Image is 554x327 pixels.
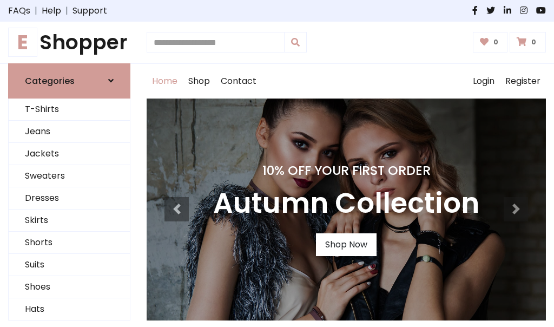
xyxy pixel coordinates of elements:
[9,276,130,298] a: Shoes
[9,254,130,276] a: Suits
[8,4,30,17] a: FAQs
[316,233,377,256] a: Shop Now
[213,187,479,220] h3: Autumn Collection
[9,143,130,165] a: Jackets
[9,165,130,187] a: Sweaters
[467,64,500,99] a: Login
[215,64,262,99] a: Contact
[9,187,130,210] a: Dresses
[9,298,130,321] a: Hats
[491,37,501,47] span: 0
[529,37,539,47] span: 0
[8,63,130,99] a: Categories
[183,64,215,99] a: Shop
[9,121,130,143] a: Jeans
[30,4,42,17] span: |
[8,30,130,55] h1: Shopper
[147,64,183,99] a: Home
[510,32,546,53] a: 0
[8,28,37,57] span: E
[42,4,61,17] a: Help
[8,30,130,55] a: EShopper
[9,99,130,121] a: T-Shirts
[61,4,72,17] span: |
[25,76,75,86] h6: Categories
[9,210,130,232] a: Skirts
[72,4,107,17] a: Support
[500,64,546,99] a: Register
[473,32,508,53] a: 0
[9,232,130,254] a: Shorts
[213,163,479,178] h4: 10% Off Your First Order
